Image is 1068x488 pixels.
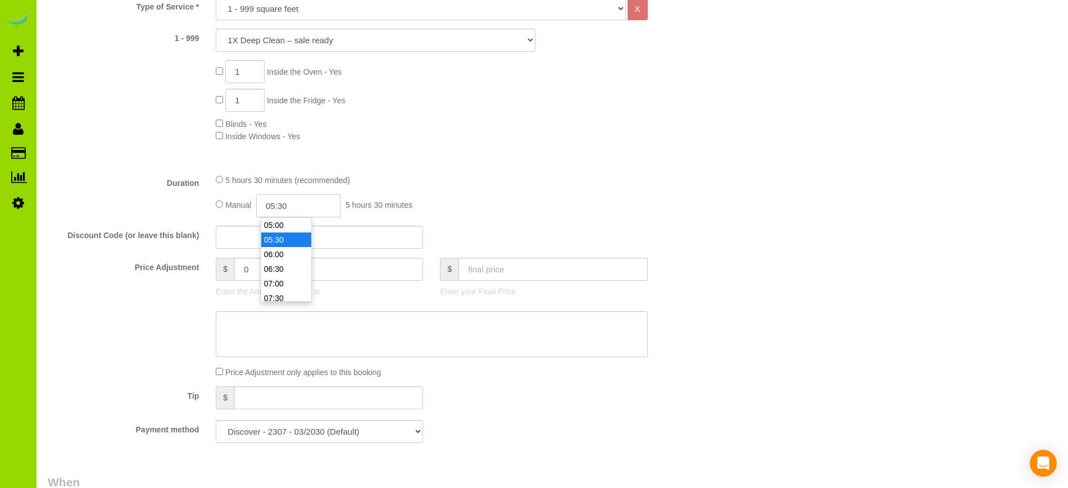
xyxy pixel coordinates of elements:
[440,258,458,281] span: $
[225,176,350,185] span: 5 hours 30 minutes (recommended)
[216,286,423,297] p: Enter the Amount to Adjust, or
[39,258,207,273] label: Price Adjustment
[267,96,345,105] span: Inside the Fridge - Yes
[225,368,381,377] span: Price Adjustment only applies to this booking
[440,286,647,297] p: Enter your Final Price
[216,386,234,409] span: $
[267,67,342,76] span: Inside the Oven - Yes
[346,200,412,209] span: 5 hours 30 minutes
[458,258,647,281] input: final price
[261,247,311,262] li: 06:00
[225,200,251,209] span: Manual
[216,258,234,281] span: $
[261,276,311,291] li: 07:00
[261,291,311,305] li: 07:30
[7,11,29,27] img: Automaid Logo
[261,232,311,247] li: 05:30
[225,120,266,129] span: Blinds - Yes
[39,226,207,241] label: Discount Code (or leave this blank)
[39,386,207,402] label: Tip
[225,132,300,141] span: Inside Windows - Yes
[261,262,311,276] li: 06:30
[261,218,311,232] li: 05:00
[39,420,207,435] label: Payment method
[1030,450,1057,477] div: Open Intercom Messenger
[39,29,207,44] label: 1 - 999
[39,174,207,189] label: Duration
